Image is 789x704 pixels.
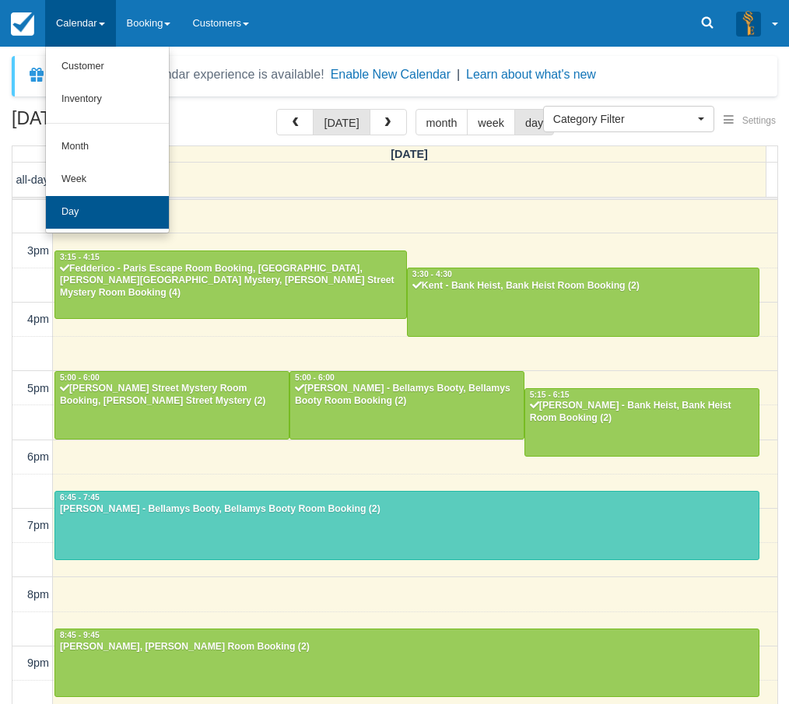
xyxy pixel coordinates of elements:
[60,253,100,261] span: 3:15 - 4:15
[27,450,49,463] span: 6pm
[736,11,761,36] img: A3
[16,173,49,186] span: all-day
[466,68,596,81] a: Learn about what's new
[331,67,451,82] button: Enable New Calendar
[46,83,169,116] a: Inventory
[11,12,34,36] img: checkfront-main-nav-mini-logo.png
[60,631,100,639] span: 8:45 - 9:45
[60,373,100,382] span: 5:00 - 6:00
[46,51,169,83] a: Customer
[59,383,285,408] div: [PERSON_NAME] Street Mystery Room Booking, [PERSON_NAME] Street Mystery (2)
[467,109,515,135] button: week
[60,493,100,502] span: 6:45 - 7:45
[27,657,49,669] span: 9pm
[294,383,520,408] div: [PERSON_NAME] - Bellamys Booty, Bellamys Booty Room Booking (2)
[295,373,335,382] span: 5:00 - 6:00
[313,109,370,135] button: [DATE]
[714,110,785,132] button: Settings
[412,270,452,278] span: 3:30 - 4:30
[530,391,570,399] span: 5:15 - 6:15
[553,111,694,127] span: Category Filter
[27,519,49,531] span: 7pm
[45,47,170,233] ul: Calendar
[391,148,428,160] span: [DATE]
[524,388,759,457] a: 5:15 - 6:15[PERSON_NAME] - Bank Heist, Bank Heist Room Booking (2)
[12,109,209,138] h2: [DATE]
[543,106,714,132] button: Category Filter
[27,313,49,325] span: 4pm
[54,371,289,440] a: 5:00 - 6:00[PERSON_NAME] Street Mystery Room Booking, [PERSON_NAME] Street Mystery (2)
[59,641,755,653] div: [PERSON_NAME], [PERSON_NAME] Room Booking (2)
[514,109,554,135] button: day
[457,68,460,81] span: |
[46,196,169,229] a: Day
[27,588,49,601] span: 8pm
[59,503,755,516] div: [PERSON_NAME] - Bellamys Booty, Bellamys Booty Room Booking (2)
[46,131,169,163] a: Month
[46,163,169,196] a: Week
[529,400,755,425] div: [PERSON_NAME] - Bank Heist, Bank Heist Room Booking (2)
[416,109,468,135] button: month
[289,371,524,440] a: 5:00 - 6:00[PERSON_NAME] - Bellamys Booty, Bellamys Booty Room Booking (2)
[54,250,407,319] a: 3:15 - 4:15Fedderico - Paris Escape Room Booking, [GEOGRAPHIC_DATA], [PERSON_NAME][GEOGRAPHIC_DAT...
[742,115,776,126] span: Settings
[54,629,759,697] a: 8:45 - 9:45[PERSON_NAME], [PERSON_NAME] Room Booking (2)
[54,491,759,559] a: 6:45 - 7:45[PERSON_NAME] - Bellamys Booty, Bellamys Booty Room Booking (2)
[412,280,755,292] div: Kent - Bank Heist, Bank Heist Room Booking (2)
[52,65,324,84] div: A new Booking Calendar experience is available!
[27,244,49,257] span: 3pm
[59,263,402,300] div: Fedderico - Paris Escape Room Booking, [GEOGRAPHIC_DATA], [PERSON_NAME][GEOGRAPHIC_DATA] Mystery,...
[407,268,759,336] a: 3:30 - 4:30Kent - Bank Heist, Bank Heist Room Booking (2)
[27,382,49,394] span: 5pm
